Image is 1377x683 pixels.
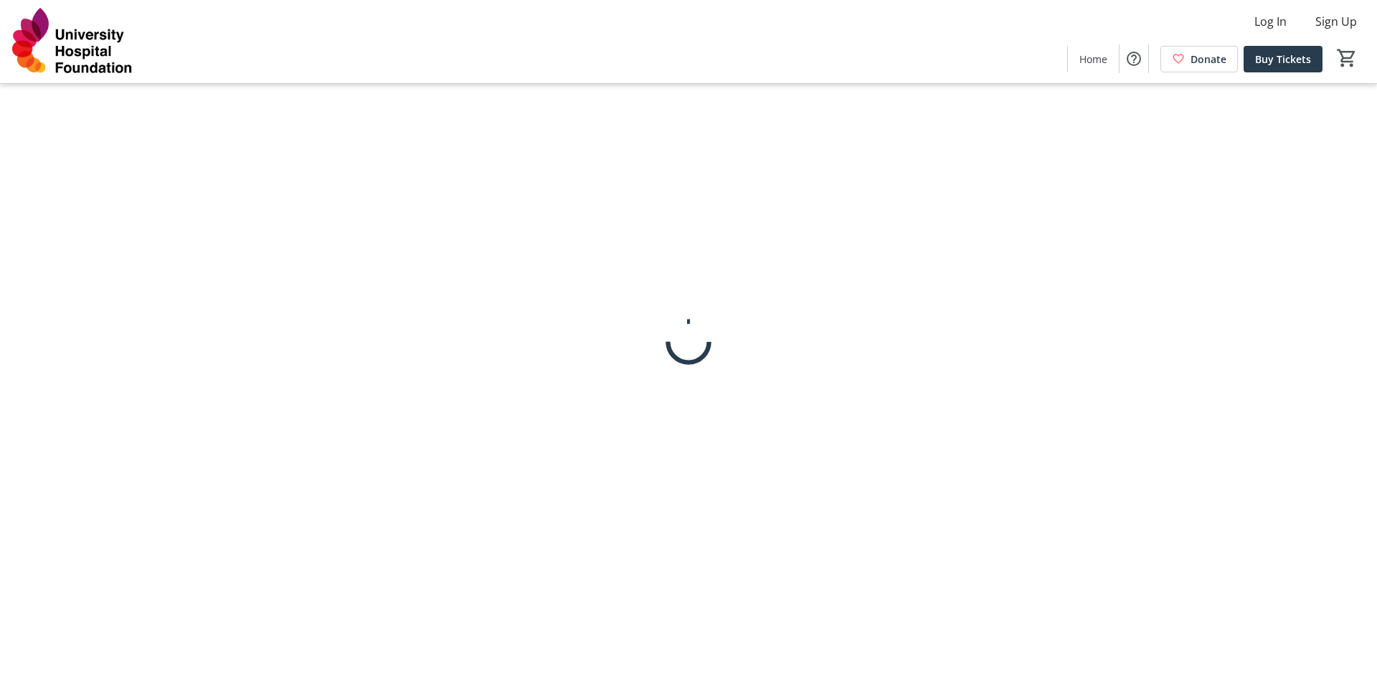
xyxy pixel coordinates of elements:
a: Home [1068,46,1119,72]
span: Donate [1191,52,1226,67]
a: Donate [1160,46,1238,72]
img: University Hospital Foundation's Logo [9,6,136,77]
span: Buy Tickets [1255,52,1311,67]
button: Log In [1243,10,1298,33]
span: Sign Up [1315,13,1357,30]
span: Home [1079,52,1107,67]
button: Cart [1334,45,1360,71]
a: Buy Tickets [1244,46,1322,72]
button: Help [1120,44,1148,73]
span: Log In [1254,13,1287,30]
button: Sign Up [1304,10,1368,33]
